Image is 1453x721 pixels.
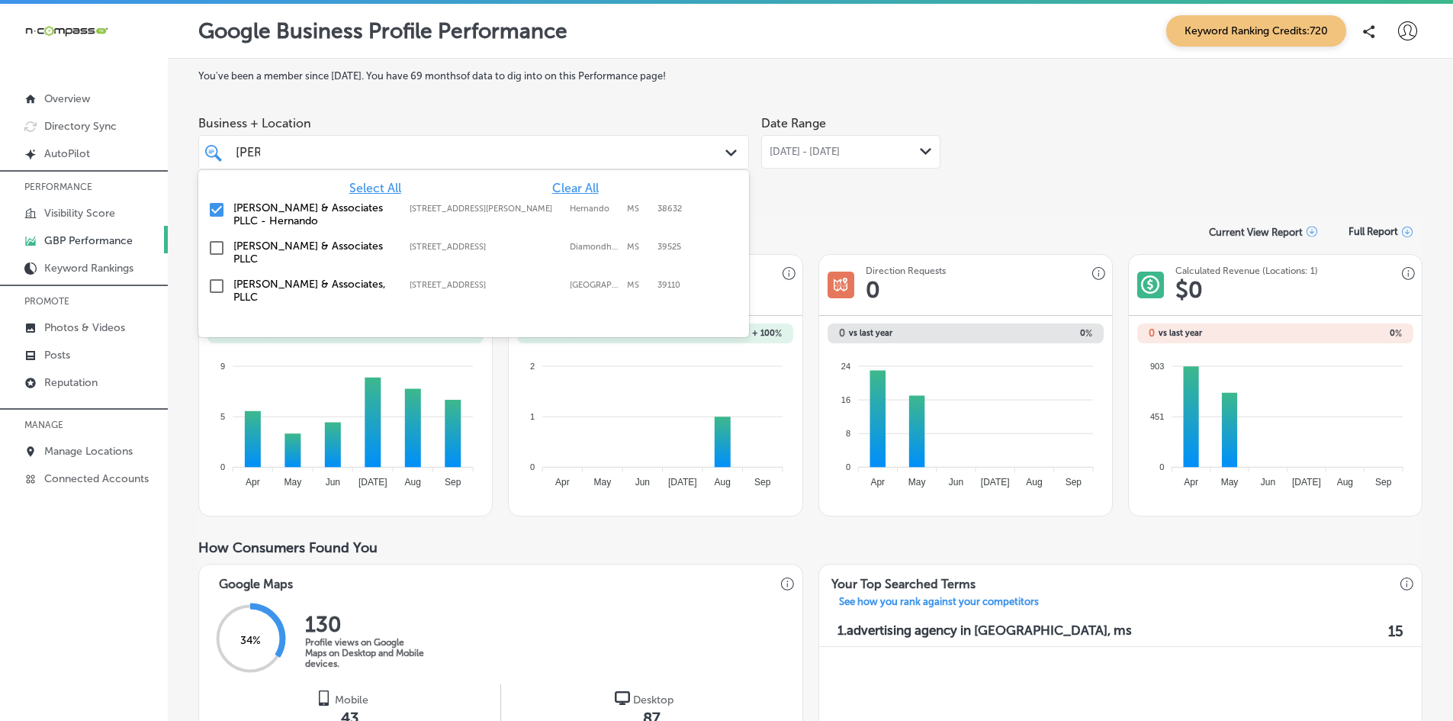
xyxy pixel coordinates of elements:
tspan: 16 [841,395,850,404]
label: MS [627,204,650,214]
img: 660ab0bf-5cc7-4cb8-ba1c-48b5ae0f18e60NCTV_CLogo_TV_Black_-500x88.png [24,24,108,38]
label: Kyle-Wynn & Associates, PLLC [233,278,394,304]
h2: 0 [839,327,845,339]
span: 34 % [240,634,261,647]
tspan: [DATE] [981,477,1010,488]
p: Posts [44,349,70,362]
span: Business + Location [198,116,749,130]
tspan: 0 [530,462,535,472]
label: Hernando [570,204,619,214]
tspan: Aug [1026,477,1042,488]
tspan: Jun [326,477,340,488]
p: Manage Locations [44,445,133,458]
p: Overview [44,92,90,105]
p: Reputation [44,376,98,389]
tspan: Jun [948,477,963,488]
tspan: Aug [1337,477,1353,488]
label: Kyle-Wynn & Associates PLLC [233,240,394,266]
h1: 0 [866,276,880,304]
tspan: 451 [1150,412,1164,421]
tspan: 0 [1159,462,1164,472]
h3: Direction Requests [866,266,946,276]
p: Google Business Profile Performance [198,18,567,43]
h1: $ 0 [1175,276,1203,304]
label: Madison [570,280,619,290]
tspan: Sep [1065,477,1082,488]
p: Photos & Videos [44,321,125,334]
tspan: [DATE] [668,477,697,488]
label: MS [627,280,650,290]
label: 2555 Caffey Street [410,204,562,214]
tspan: 8 [846,429,850,438]
span: % [1395,328,1402,339]
p: GBP Performance [44,234,133,247]
tspan: Aug [715,477,731,488]
h2: 0 [1275,328,1402,339]
label: 7720 Old Canton Road, Suite B [410,280,562,290]
tspan: [DATE] [1292,477,1321,488]
span: [DATE] - [DATE] [770,146,840,158]
tspan: Apr [1184,477,1198,488]
label: 39110 [657,280,680,290]
label: Kyle-Wynn & Associates PLLC - Hernando [233,201,394,227]
tspan: May [1221,477,1239,488]
tspan: Sep [445,477,461,488]
tspan: [DATE] [358,477,387,488]
tspan: 1 [530,412,535,421]
p: Profile views on Google Maps on Desktop and Mobile devices. [305,637,427,669]
p: AutoPilot [44,147,90,160]
label: You've been a member since [DATE] . You have 69 months of data to dig into on this Performance page! [198,70,1422,82]
h2: 0 [1149,327,1155,339]
h3: Google Maps [207,565,305,596]
tspan: Apr [555,477,570,488]
span: Select All [349,181,401,195]
h2: 130 [305,612,427,637]
img: logo [615,690,630,706]
span: Full Report [1349,226,1398,237]
span: Mobile [335,694,368,707]
p: Visibility Score [44,207,115,220]
tspan: 0 [220,462,225,472]
label: 39525 [657,242,681,252]
span: Clear All [552,181,599,195]
a: See how you rank against your competitors [827,596,1051,612]
tspan: Jun [635,477,650,488]
label: Diamondhead [570,242,619,252]
tspan: Jun [1261,477,1275,488]
label: 15 [1388,623,1403,640]
span: Desktop [633,694,673,707]
label: MS [627,242,650,252]
label: 38632 [657,204,682,214]
h3: Calculated Revenue (Locations: 1) [1175,266,1318,276]
label: Date Range [761,116,826,130]
tspan: May [284,477,302,488]
label: 4321-C Gex Road [410,242,562,252]
p: Current View Report [1209,227,1303,238]
tspan: Apr [246,477,260,488]
span: vs last year [546,329,590,337]
tspan: 903 [1150,361,1164,370]
tspan: 9 [220,361,225,370]
span: vs last year [1159,329,1202,337]
tspan: Sep [755,477,772,488]
tspan: May [594,477,612,488]
span: How Consumers Found You [198,539,378,556]
tspan: Sep [1375,477,1392,488]
tspan: 0 [846,462,850,472]
span: % [1085,328,1092,339]
tspan: Apr [870,477,885,488]
tspan: May [908,477,925,488]
h2: 0 [966,328,1092,339]
tspan: Aug [405,477,421,488]
span: % [775,328,782,339]
p: Directory Sync [44,120,117,133]
p: Connected Accounts [44,472,149,485]
span: vs last year [849,329,892,337]
p: 1. advertising agency in [GEOGRAPHIC_DATA], ms [837,623,1132,640]
tspan: 5 [220,412,225,421]
span: vs last year [238,329,281,337]
tspan: 24 [841,361,850,370]
span: Keyword Ranking Credits: 720 [1166,15,1346,47]
img: logo [317,690,332,706]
